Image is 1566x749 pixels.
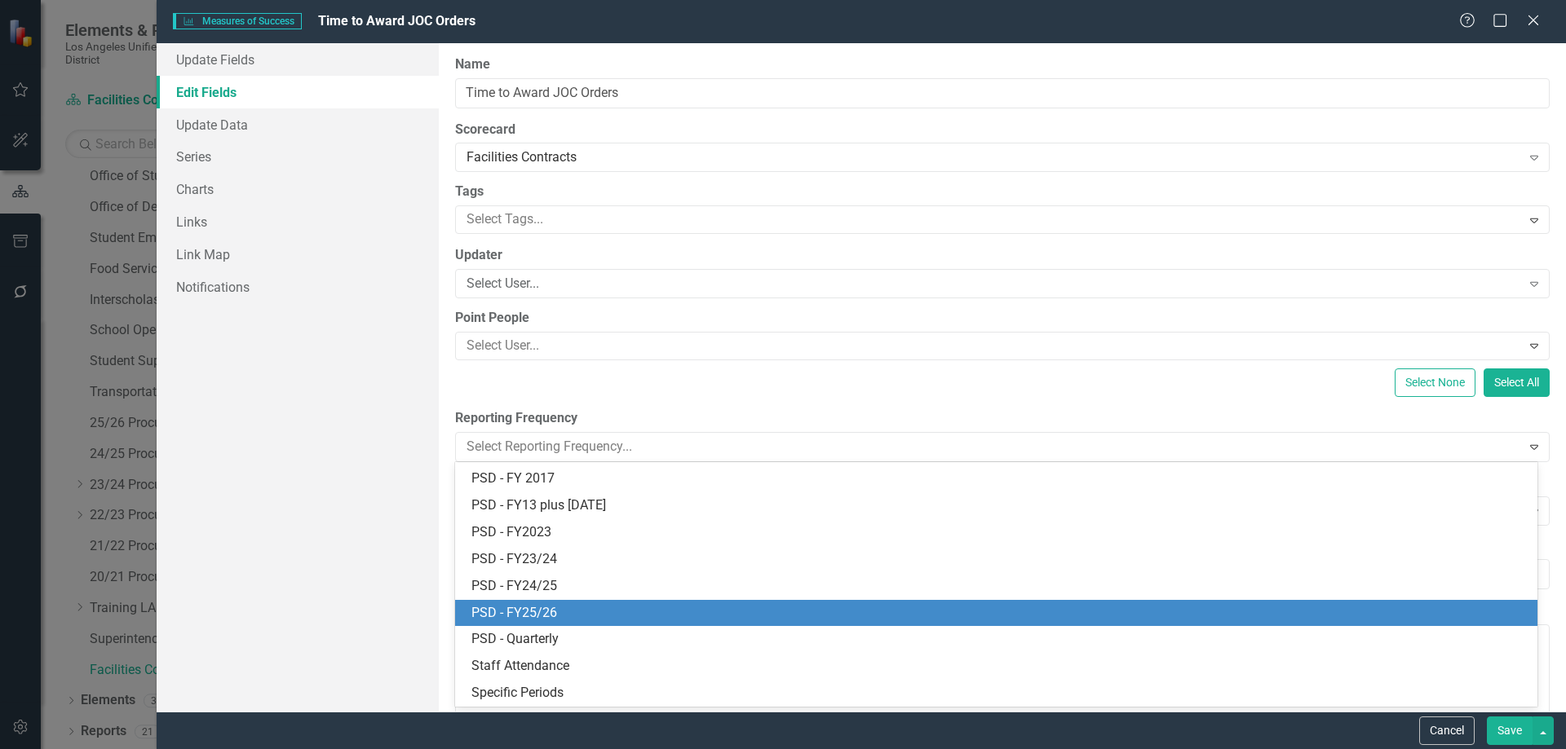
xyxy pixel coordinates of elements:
button: Cancel [1419,716,1475,745]
label: Name [455,55,1550,74]
div: Specific Periods [471,684,1528,703]
button: Save [1487,716,1533,745]
a: Series [157,140,439,173]
div: PSD - FY23/24 [471,550,1528,569]
div: Staff Attendance [471,657,1528,676]
a: Link Map [157,238,439,271]
div: PSD - FY2023 [471,523,1528,542]
label: Updater [455,246,1550,265]
label: Point People [455,309,1550,328]
div: Select User... [467,275,1521,293]
button: Select All [1484,368,1550,397]
input: Measures of Success Name [455,78,1550,108]
label: Reporting Frequency [455,409,1550,428]
label: Scorecard [455,121,1550,139]
a: Notifications [157,271,439,303]
div: PSD - FY24/25 [471,577,1528,596]
a: Update Data [157,108,439,141]
a: Charts [157,173,439,205]
div: PSD - Quarterly [471,630,1528,649]
div: PSD - FY 2017 [471,469,1528,488]
div: PSD - FY25/26 [471,604,1528,623]
label: Tags [455,183,1550,201]
div: PSD - FY13 plus [DATE] [471,496,1528,515]
a: Edit Fields [157,76,439,108]
span: Measures of Success [173,13,302,29]
button: Select None [1395,368,1475,397]
span: Time to Award JOC Orders [318,13,476,29]
a: Update Fields [157,43,439,76]
a: Links [157,205,439,238]
div: Facilities Contracts [467,148,1521,167]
